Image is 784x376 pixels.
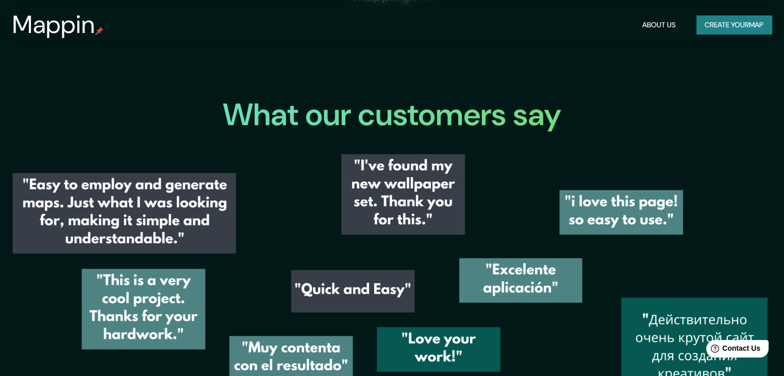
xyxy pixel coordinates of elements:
[12,10,95,39] h3: Mappin
[638,15,680,35] button: About Us
[692,336,773,365] iframe: Help widget launcher
[95,27,104,35] img: mappin-pin
[696,15,772,35] button: Create yourmap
